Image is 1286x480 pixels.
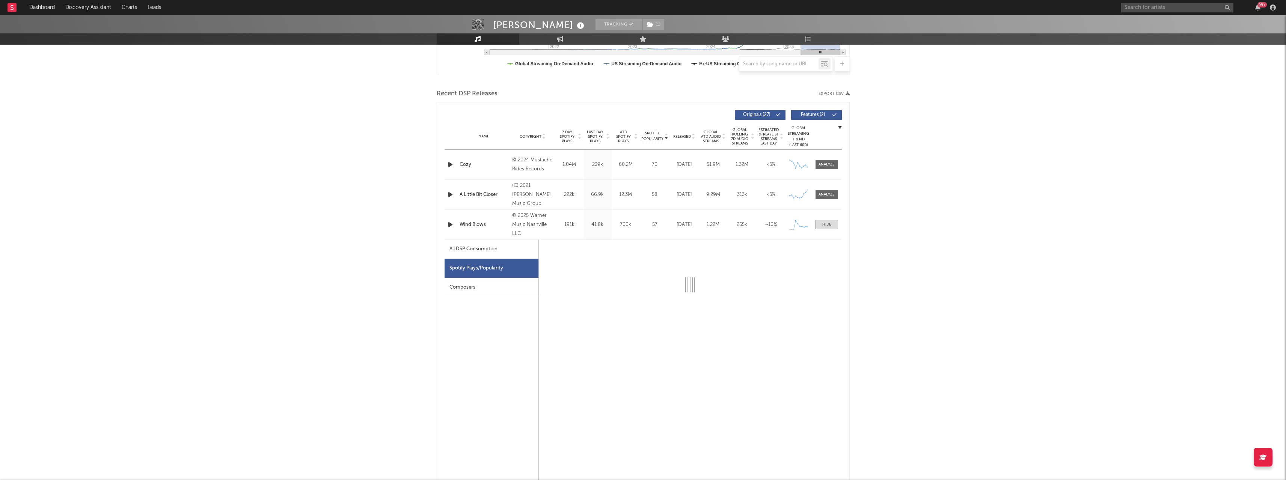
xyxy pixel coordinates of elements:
[557,191,582,199] div: 222k
[642,161,668,169] div: 70
[512,156,553,174] div: © 2024 Mustache Rides Records
[758,128,779,146] span: Estimated % Playlist Streams Last Day
[673,134,691,139] span: Released
[445,240,538,259] div: All DSP Consumption
[585,221,610,229] div: 41.8k
[449,245,498,254] div: All DSP Consumption
[460,221,509,229] a: Wind Blows
[460,161,509,169] a: Cozy
[520,134,541,139] span: Copyright
[614,191,638,199] div: 12.3M
[643,19,664,30] button: (1)
[672,161,697,169] div: [DATE]
[642,19,665,30] span: ( 1 )
[641,131,663,142] span: Spotify Popularity
[642,221,668,229] div: 57
[460,134,509,139] div: Name
[739,61,819,67] input: Search by song name or URL
[596,19,642,30] button: Tracking
[585,191,610,199] div: 66.9k
[445,278,538,297] div: Composers
[557,161,582,169] div: 1.04M
[512,181,553,208] div: (C) 2021 [PERSON_NAME] Music Group
[437,89,498,98] span: Recent DSP Releases
[758,221,784,229] div: ~ 10 %
[557,221,582,229] div: 191k
[614,221,638,229] div: 700k
[642,191,668,199] div: 58
[1255,5,1260,11] button: 99+
[672,221,697,229] div: [DATE]
[460,191,509,199] a: A Little Bit Closer
[730,221,755,229] div: 255k
[512,211,553,238] div: © 2025 Warner Music Nashville LLC
[672,191,697,199] div: [DATE]
[445,259,538,278] div: Spotify Plays/Popularity
[787,125,810,148] div: Global Streaming Trend (Last 60D)
[701,130,721,143] span: Global ATD Audio Streams
[614,161,638,169] div: 60.2M
[493,19,586,31] div: [PERSON_NAME]
[819,92,850,96] button: Export CSV
[791,110,842,120] button: Features(2)
[1121,3,1233,12] input: Search for artists
[740,113,774,117] span: Originals ( 27 )
[701,191,726,199] div: 9.29M
[730,128,750,146] span: Global Rolling 7D Audio Streams
[701,161,726,169] div: 51.9M
[758,161,784,169] div: <5%
[557,130,577,143] span: 7 Day Spotify Plays
[585,130,605,143] span: Last Day Spotify Plays
[758,191,784,199] div: <5%
[796,113,831,117] span: Features ( 2 )
[730,161,755,169] div: 1.32M
[730,191,755,199] div: 313k
[1257,2,1267,8] div: 99 +
[585,161,610,169] div: 239k
[701,221,726,229] div: 1.22M
[735,110,785,120] button: Originals(27)
[614,130,633,143] span: ATD Spotify Plays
